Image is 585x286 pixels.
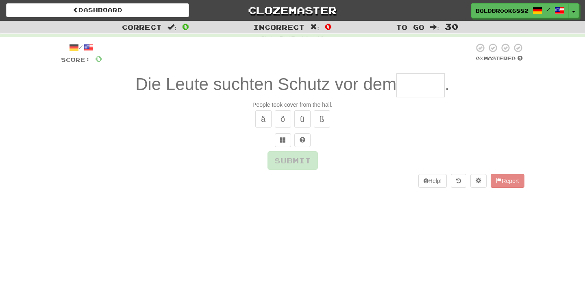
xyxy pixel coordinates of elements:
[61,101,524,109] div: People took cover from the hail.
[201,3,384,18] a: Clozemaster
[253,23,304,31] span: Incorrect
[122,23,162,31] span: Correct
[275,110,291,128] button: ö
[280,36,324,42] strong: Fast Track Level 3
[267,151,318,170] button: Submit
[546,7,550,12] span: /
[135,75,396,94] span: Die Leute suchten Schutz vor dem
[445,75,450,94] span: .
[61,56,90,63] span: Score:
[61,43,102,53] div: /
[325,22,332,31] span: 0
[294,133,311,147] button: Single letter hint - you only get 1 per sentence and score half the points! alt+h
[6,3,189,17] a: Dashboard
[491,174,524,188] button: Report
[396,23,424,31] span: To go
[310,24,319,31] span: :
[275,133,291,147] button: Switch sentence to multiple choice alt+p
[445,22,459,31] span: 30
[474,55,524,62] div: Mastered
[471,3,569,18] a: BoldBrook6882 /
[314,110,330,128] button: ß
[476,55,484,62] span: 0 %
[95,53,102,64] span: 0
[476,7,528,14] span: BoldBrook6882
[418,174,447,188] button: Help!
[430,24,439,31] span: :
[182,22,189,31] span: 0
[451,174,466,188] button: Round history (alt+y)
[294,110,311,128] button: ü
[255,110,272,128] button: ä
[167,24,176,31] span: :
